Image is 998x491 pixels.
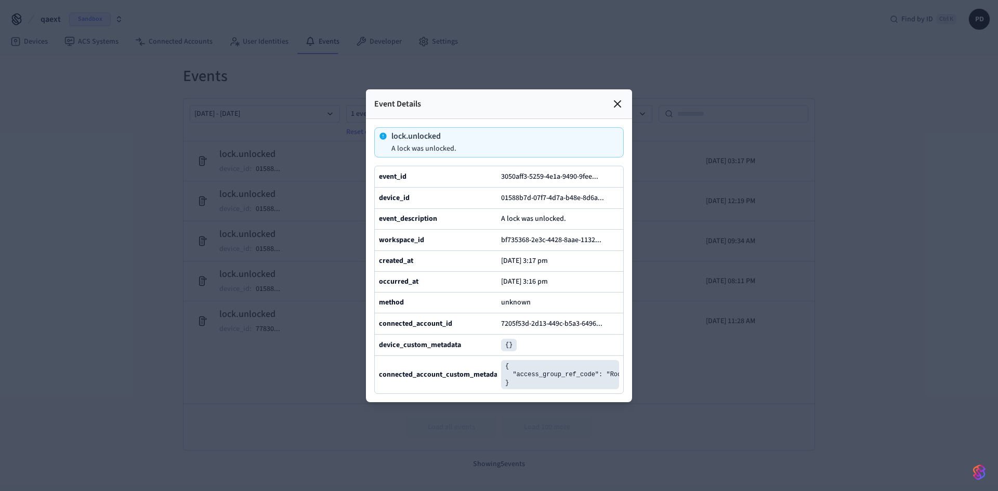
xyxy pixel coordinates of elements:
[501,257,548,265] p: [DATE] 3:17 pm
[379,256,413,266] b: created_at
[379,193,410,203] b: device_id
[499,170,609,183] button: 3050aff3-5259-4e1a-9490-9fee...
[391,132,456,140] p: lock.unlocked
[499,317,613,330] button: 7205f53d-2d13-449c-b5a3-6496...
[379,171,406,182] b: event_id
[379,340,461,350] b: device_custom_metadata
[499,234,612,246] button: bf735368-2e3c-4428-8aae-1132...
[379,369,504,380] b: connected_account_custom_metadata
[374,98,421,110] p: Event Details
[391,144,456,153] p: A lock was unlocked.
[973,464,986,481] img: SeamLogoGradient.69752ec5.svg
[501,339,517,351] pre: {}
[379,235,424,245] b: workspace_id
[501,297,531,308] span: unknown
[379,319,452,329] b: connected_account_id
[379,297,404,308] b: method
[499,192,614,204] button: 01588b7d-07f7-4d7a-b48e-8d6a...
[379,214,437,224] b: event_description
[501,214,566,224] span: A lock was unlocked.
[501,277,548,286] p: [DATE] 3:16 pm
[501,360,619,389] pre: { "access_group_ref_code": "Rocks" }
[379,276,418,287] b: occurred_at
